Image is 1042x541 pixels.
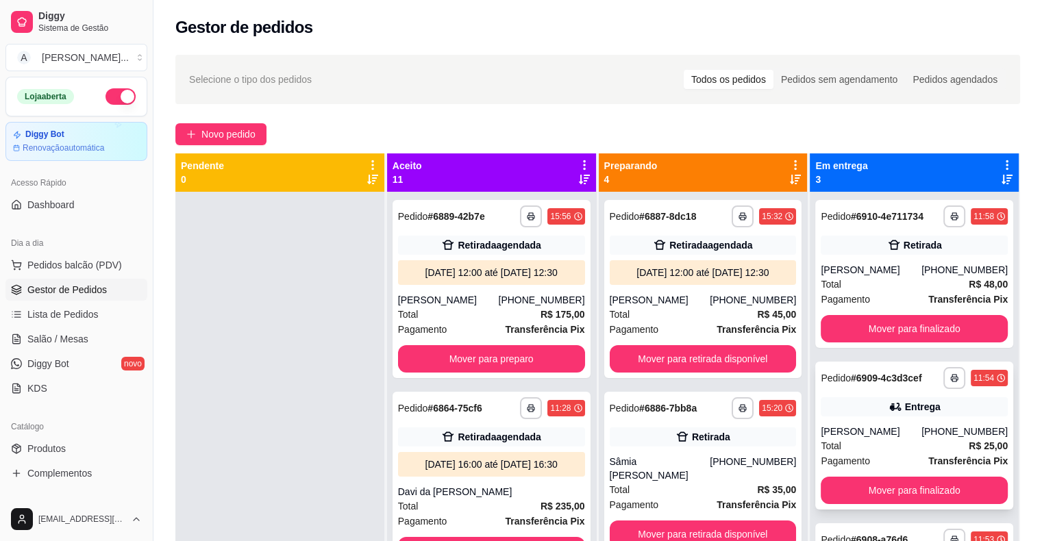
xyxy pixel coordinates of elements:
[38,10,142,23] span: Diggy
[5,416,147,438] div: Catálogo
[5,438,147,460] a: Produtos
[398,211,428,222] span: Pedido
[5,194,147,216] a: Dashboard
[550,211,571,222] div: 15:56
[610,211,640,222] span: Pedido
[821,263,921,277] div: [PERSON_NAME]
[5,172,147,194] div: Acesso Rápido
[717,499,796,510] strong: Transferência Pix
[684,70,773,89] div: Todos os pedidos
[17,89,74,104] div: Loja aberta
[604,173,658,186] p: 4
[427,211,484,222] strong: # 6889-42b7e
[38,514,125,525] span: [EMAIL_ADDRESS][DOMAIN_NAME]
[27,198,75,212] span: Dashboard
[610,307,630,322] span: Total
[5,5,147,38] a: DiggySistema de Gestão
[610,482,630,497] span: Total
[604,159,658,173] p: Preparando
[921,263,1008,277] div: [PHONE_NUMBER]
[821,292,870,307] span: Pagamento
[5,503,147,536] button: [EMAIL_ADDRESS][DOMAIN_NAME]
[27,332,88,346] span: Salão / Mesas
[27,442,66,455] span: Produtos
[506,516,585,527] strong: Transferência Pix
[498,293,584,307] div: [PHONE_NUMBER]
[615,266,791,279] div: [DATE] 12:00 até [DATE] 12:30
[710,455,796,482] div: [PHONE_NUMBER]
[25,129,64,140] article: Diggy Bot
[757,309,796,320] strong: R$ 45,00
[851,211,923,222] strong: # 6910-4e711734
[904,238,942,252] div: Retirada
[189,72,312,87] span: Selecione o tipo dos pedidos
[458,238,541,252] div: Retirada agendada
[201,127,256,142] span: Novo pedido
[5,353,147,375] a: Diggy Botnovo
[398,514,447,529] span: Pagamento
[610,497,659,512] span: Pagamento
[427,403,482,414] strong: # 6864-75cf6
[821,453,870,468] span: Pagamento
[5,122,147,161] a: Diggy BotRenovaçãoautomática
[186,129,196,139] span: plus
[175,123,266,145] button: Novo pedido
[815,159,867,173] p: Em entrega
[398,307,419,322] span: Total
[17,51,31,64] span: A
[905,70,1005,89] div: Pedidos agendados
[928,455,1008,466] strong: Transferência Pix
[404,457,580,471] div: [DATE] 16:00 até [DATE] 16:30
[27,283,107,297] span: Gestor de Pedidos
[5,279,147,301] a: Gestor de Pedidos
[969,279,1008,290] strong: R$ 48,00
[27,466,92,480] span: Complementos
[821,277,841,292] span: Total
[610,345,797,373] button: Mover para retirada disponível
[398,345,585,373] button: Mover para preparo
[398,403,428,414] span: Pedido
[969,440,1008,451] strong: R$ 25,00
[38,23,142,34] span: Sistema de Gestão
[27,258,122,272] span: Pedidos balcão (PDV)
[27,357,69,370] span: Diggy Bot
[404,266,580,279] div: [DATE] 12:00 até [DATE] 12:30
[821,315,1008,342] button: Mover para finalizado
[5,44,147,71] button: Select a team
[398,499,419,514] span: Total
[181,173,224,186] p: 0
[5,303,147,325] a: Lista de Pedidos
[821,477,1008,504] button: Mover para finalizado
[710,293,796,307] div: [PHONE_NUMBER]
[393,173,422,186] p: 11
[928,294,1008,305] strong: Transferência Pix
[762,211,782,222] div: 15:32
[692,430,730,444] div: Retirada
[5,254,147,276] button: Pedidos balcão (PDV)
[821,373,851,383] span: Pedido
[905,400,941,414] div: Entrega
[821,425,921,438] div: [PERSON_NAME]
[42,51,129,64] div: [PERSON_NAME] ...
[541,309,585,320] strong: R$ 175,00
[27,381,47,395] span: KDS
[773,70,905,89] div: Pedidos sem agendamento
[398,485,585,499] div: Davi da [PERSON_NAME]
[27,307,99,321] span: Lista de Pedidos
[23,142,104,153] article: Renovação automática
[5,328,147,350] a: Salão / Mesas
[921,425,1008,438] div: [PHONE_NUMBER]
[669,238,752,252] div: Retirada agendada
[550,403,571,414] div: 11:28
[973,373,994,383] div: 11:54
[5,377,147,399] a: KDS
[175,16,313,38] h2: Gestor de pedidos
[973,211,994,222] div: 11:58
[398,322,447,337] span: Pagamento
[717,324,796,335] strong: Transferência Pix
[821,438,841,453] span: Total
[639,211,696,222] strong: # 6887-8dc18
[757,484,796,495] strong: R$ 35,00
[5,232,147,254] div: Dia a dia
[181,159,224,173] p: Pendente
